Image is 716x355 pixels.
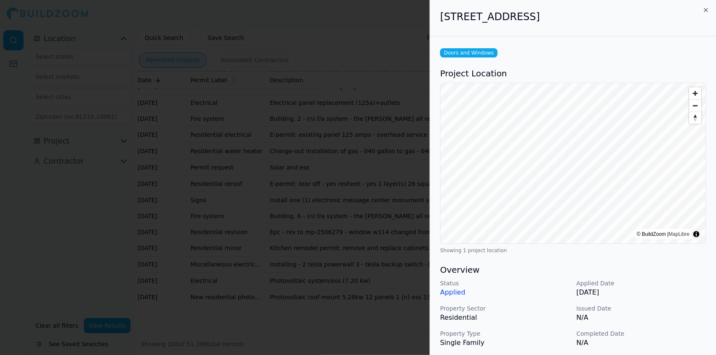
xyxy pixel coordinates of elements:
h3: Overview [440,264,706,276]
p: N/A [576,338,706,348]
p: Status [440,279,570,287]
p: N/A [576,313,706,323]
button: Reset bearing to north [689,112,701,124]
span: Doors and Windows [440,48,497,57]
p: [DATE] [576,287,706,298]
p: Residential [440,313,570,323]
button: Zoom in [689,87,701,99]
p: Property Sector [440,304,570,313]
button: Zoom out [689,99,701,112]
div: © BuildZoom | [637,230,690,238]
h2: [STREET_ADDRESS] [440,10,706,23]
h3: Project Location [440,68,706,79]
a: MapLibre [669,231,690,237]
p: Applied Date [576,279,706,287]
p: Property Type [440,329,570,338]
div: Showing 1 project location [440,247,706,254]
p: Single Family [440,338,570,348]
canvas: Map [440,83,706,244]
p: Completed Date [576,329,706,338]
summary: Toggle attribution [691,229,701,239]
p: Issued Date [576,304,706,313]
p: Applied [440,287,570,298]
